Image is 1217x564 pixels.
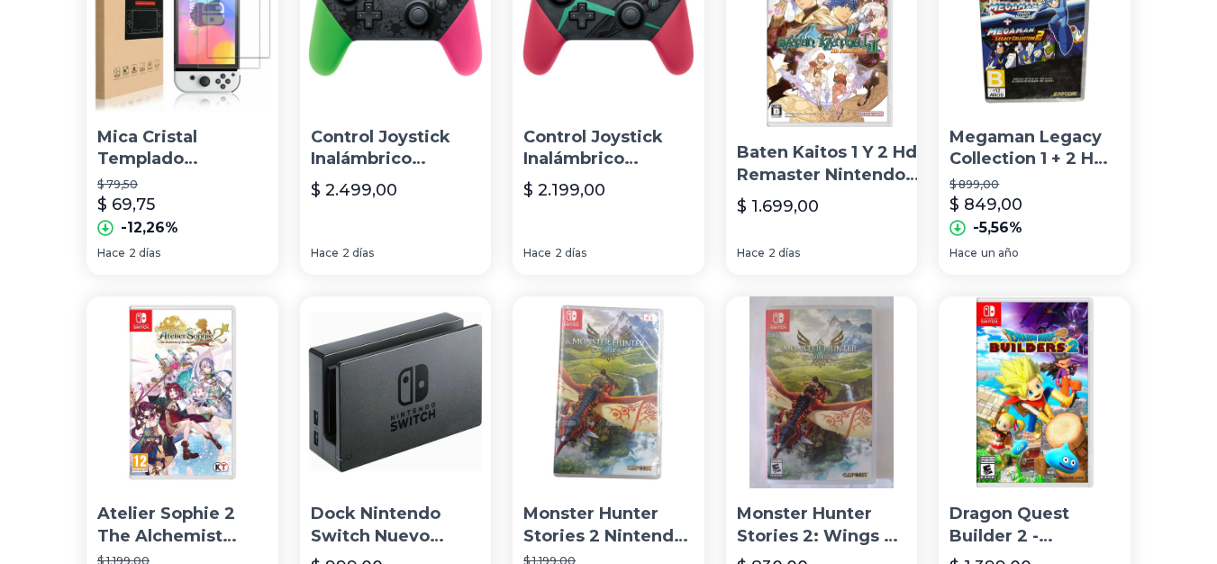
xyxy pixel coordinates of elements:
p: $ 69,75 [97,192,155,217]
span: Hace [737,246,765,260]
span: Hace [523,246,551,260]
span: Hace [97,246,125,260]
p: Atelier Sophie 2 The Alchemist Nintendo Switch Nuevo [97,503,268,548]
p: $ 849,00 [949,192,1022,217]
p: Dock Nintendo Switch Nuevo Original 2 Años Garantia [311,503,481,548]
p: Monster Hunter Stories 2: Wings Of Ruin Nintendo Switch [737,503,907,548]
img: Dock Nintendo Switch Nuevo Original 2 Años Garantia [300,296,492,488]
span: Hace [311,246,339,260]
span: 2 días [768,246,800,260]
img: Dragon Quest Builder 2 - Nintendo Switch [939,296,1131,488]
p: -5,56% [973,217,1022,239]
p: $ 2.499,00 [311,177,397,203]
span: un año [981,246,1019,260]
p: Control Joystick Inalámbrico Nintendo Switch Pro Controller Japon Xenoblade Chronicles 2 [523,126,694,171]
p: Mica Cristal Templado Nintendo Switch Oled 2021, 2 Unidades [97,126,268,171]
p: Control Joystick Inalámbrico Nintendo Switch Pro Controller Japon Splatoon 2 Edition [311,126,481,171]
p: $ 2.199,00 [523,177,605,203]
p: Baten Kaitos 1 Y 2 Hd Remaster Nintendo Switch Físico [GEOGRAPHIC_DATA] [737,141,922,186]
p: $ 79,50 [97,177,268,192]
span: Hace [949,246,977,260]
img: Monster Hunter Stories 2: Wings Of Ruin Nintendo Switch [726,296,918,488]
p: Monster Hunter Stories 2 Nintendo Switch [523,503,694,548]
p: $ 1.699,00 [737,194,819,219]
img: Monster Hunter Stories 2 Nintendo Switch [513,296,704,488]
p: -12,26% [121,217,178,239]
span: 2 días [129,246,160,260]
img: Atelier Sophie 2 The Alchemist Nintendo Switch Nuevo [86,296,278,488]
p: Dragon Quest Builder 2 - Nintendo Switch [949,503,1120,548]
span: 2 días [555,246,586,260]
p: $ 899,00 [949,177,1120,192]
span: 2 días [342,246,374,260]
p: Megaman Legacy Collection 1 + 2 Hd Edition Nintendo Switch [949,126,1120,171]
